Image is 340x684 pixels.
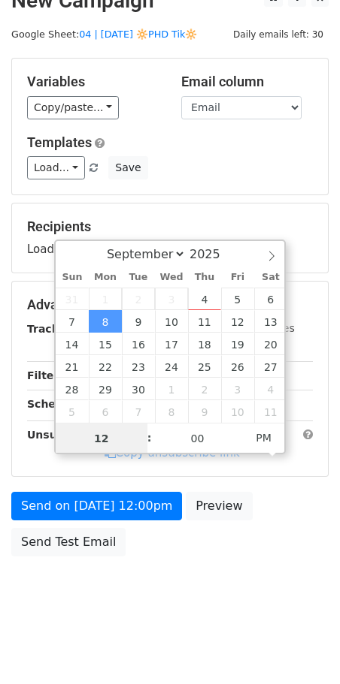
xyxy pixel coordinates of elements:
[11,29,197,40] small: Google Sheet:
[89,355,122,378] span: September 22, 2025
[186,247,240,261] input: Year
[89,288,122,310] span: September 1, 2025
[254,288,287,310] span: September 6, 2025
[56,310,89,333] span: September 7, 2025
[221,355,254,378] span: September 26, 2025
[188,378,221,400] span: October 2, 2025
[188,273,221,282] span: Thu
[254,310,287,333] span: September 13, 2025
[89,310,122,333] span: September 8, 2025
[122,288,155,310] span: September 2, 2025
[27,218,313,258] div: Loading...
[122,310,155,333] span: September 9, 2025
[221,400,254,423] span: October 10, 2025
[155,310,188,333] span: September 10, 2025
[155,273,188,282] span: Wed
[221,273,254,282] span: Fri
[27,323,77,335] strong: Tracking
[186,492,252,520] a: Preview
[265,612,340,684] iframe: Chat Widget
[188,288,221,310] span: September 4, 2025
[11,528,126,556] a: Send Test Email
[254,273,287,282] span: Sat
[89,378,122,400] span: September 29, 2025
[228,29,329,40] a: Daily emails left: 30
[221,310,254,333] span: September 12, 2025
[56,288,89,310] span: August 31, 2025
[122,333,155,355] span: September 16, 2025
[155,378,188,400] span: October 1, 2025
[89,273,122,282] span: Mon
[152,423,244,453] input: Minute
[56,355,89,378] span: September 21, 2025
[155,288,188,310] span: September 3, 2025
[79,29,197,40] a: 04 | [DATE] 🔆PHD Tik🔆
[122,355,155,378] span: September 23, 2025
[27,429,101,441] strong: Unsubscribe
[188,400,221,423] span: October 9, 2025
[27,134,92,150] a: Templates
[188,355,221,378] span: September 25, 2025
[11,492,182,520] a: Send on [DATE] 12:00pm
[254,333,287,355] span: September 20, 2025
[89,400,122,423] span: October 6, 2025
[155,333,188,355] span: September 17, 2025
[221,378,254,400] span: October 3, 2025
[27,369,65,381] strong: Filters
[188,333,221,355] span: September 18, 2025
[254,355,287,378] span: September 27, 2025
[235,321,294,336] label: UTM Codes
[56,400,89,423] span: October 5, 2025
[122,273,155,282] span: Tue
[228,26,329,43] span: Daily emails left: 30
[221,288,254,310] span: September 5, 2025
[155,400,188,423] span: October 8, 2025
[27,297,313,313] h5: Advanced
[89,333,122,355] span: September 15, 2025
[27,74,159,90] h5: Variables
[27,96,119,119] a: Copy/paste...
[27,398,81,410] strong: Schedule
[108,156,147,179] button: Save
[27,156,85,179] a: Load...
[188,310,221,333] span: September 11, 2025
[56,273,89,282] span: Sun
[254,400,287,423] span: October 11, 2025
[56,423,147,453] input: Hour
[181,74,313,90] h5: Email column
[221,333,254,355] span: September 19, 2025
[122,400,155,423] span: October 7, 2025
[56,378,89,400] span: September 28, 2025
[155,355,188,378] span: September 24, 2025
[122,378,155,400] span: September 30, 2025
[105,446,240,460] a: Copy unsubscribe link
[27,218,313,235] h5: Recipients
[56,333,89,355] span: September 14, 2025
[243,423,284,453] span: Click to toggle
[147,423,152,453] span: :
[254,378,287,400] span: October 4, 2025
